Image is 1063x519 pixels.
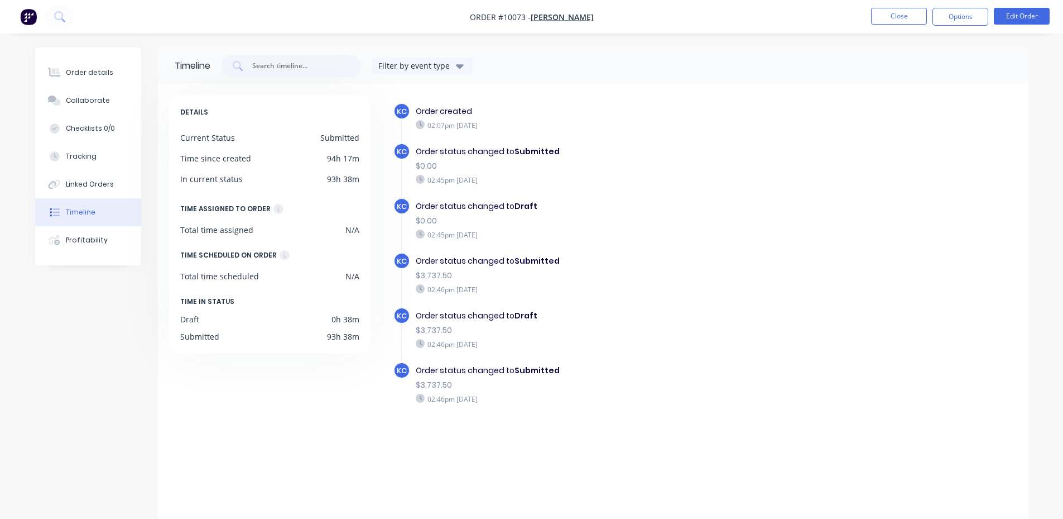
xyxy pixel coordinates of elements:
span: KC [397,106,407,117]
div: $3,737.50 [416,325,802,336]
div: 02:46pm [DATE] [416,284,802,294]
button: Edit Order [994,8,1050,25]
span: KC [397,256,407,266]
div: 02:45pm [DATE] [416,230,802,240]
b: Submitted [514,365,560,376]
div: $0.00 [416,215,802,227]
div: Linked Orders [66,179,114,189]
div: 0h 38m [331,313,359,325]
span: KC [397,311,407,321]
div: Tracking [66,151,97,161]
button: Filter by event type [372,58,473,74]
b: Draft [514,201,537,212]
b: Submitted [514,255,560,266]
button: Order details [35,59,141,87]
button: Profitability [35,226,141,254]
div: $0.00 [416,160,802,172]
div: Filter by event type [378,60,453,72]
div: TIME SCHEDULED ON ORDER [180,249,277,261]
div: 02:07pm [DATE] [416,120,802,130]
span: KC [397,201,407,212]
div: Collaborate [66,96,110,106]
div: TIME ASSIGNED TO ORDER [180,203,271,215]
button: Options [932,8,988,26]
div: Order created [416,106,802,117]
div: 02:45pm [DATE] [416,175,802,185]
div: Timeline [66,207,95,217]
b: Draft [514,310,537,321]
img: Factory [20,8,37,25]
div: 93h 38m [327,331,359,342]
div: 94h 17m [327,153,359,164]
div: Checklists 0/0 [66,123,115,134]
button: Close [871,8,927,25]
div: Total time scheduled [180,270,259,282]
div: Order status changed to [416,201,802,212]
button: Tracking [35,142,141,170]
div: Submitted [320,132,359,144]
span: TIME IN STATUS [180,296,234,308]
div: 93h 38m [327,173,359,185]
div: Timeline [175,59,210,73]
div: In current status [180,173,243,185]
button: Checklists 0/0 [35,115,141,142]
div: Submitted [180,331,219,342]
div: Draft [180,313,199,325]
div: $3,737.50 [416,270,802,282]
button: Collaborate [35,87,141,115]
span: KC [397,146,407,157]
span: DETAILS [180,106,208,118]
div: $3,737.50 [416,379,802,391]
div: Profitability [66,235,108,245]
span: KC [397,365,407,376]
div: N/A [345,270,359,282]
div: Order status changed to [416,310,802,322]
div: Order status changed to [416,365,802,377]
span: Order #10073 - [470,12,531,22]
div: 02:46pm [DATE] [416,339,802,349]
a: [PERSON_NAME] [531,12,594,22]
input: Search timeline... [251,60,344,72]
div: Order status changed to [416,255,802,267]
div: N/A [345,224,359,236]
div: Total time assigned [180,224,253,236]
div: 02:46pm [DATE] [416,394,802,404]
div: Current Status [180,132,235,144]
b: Submitted [514,146,560,157]
div: Time since created [180,153,251,164]
button: Linked Orders [35,170,141,198]
div: Order details [66,68,113,78]
button: Timeline [35,198,141,226]
div: Order status changed to [416,146,802,158]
